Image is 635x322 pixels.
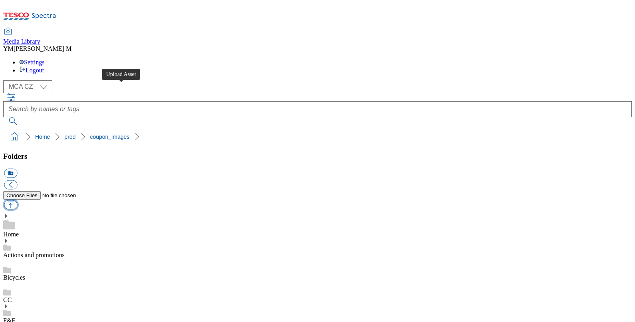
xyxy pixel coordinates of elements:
a: Bicycles [3,274,25,281]
a: Actions and promotions [3,252,65,258]
span: Media Library [3,38,40,45]
a: Logout [19,67,44,74]
a: coupon_images [90,134,129,140]
span: YM [3,45,14,52]
span: [PERSON_NAME] M [14,45,71,52]
nav: breadcrumb [3,129,632,144]
a: Media Library [3,28,40,45]
a: Home [35,134,50,140]
a: CC [3,296,12,303]
input: Search by names or tags [3,101,632,117]
a: Settings [19,59,45,66]
a: home [8,130,21,143]
h3: Folders [3,152,632,161]
a: Home [3,231,19,238]
a: prod [64,134,75,140]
